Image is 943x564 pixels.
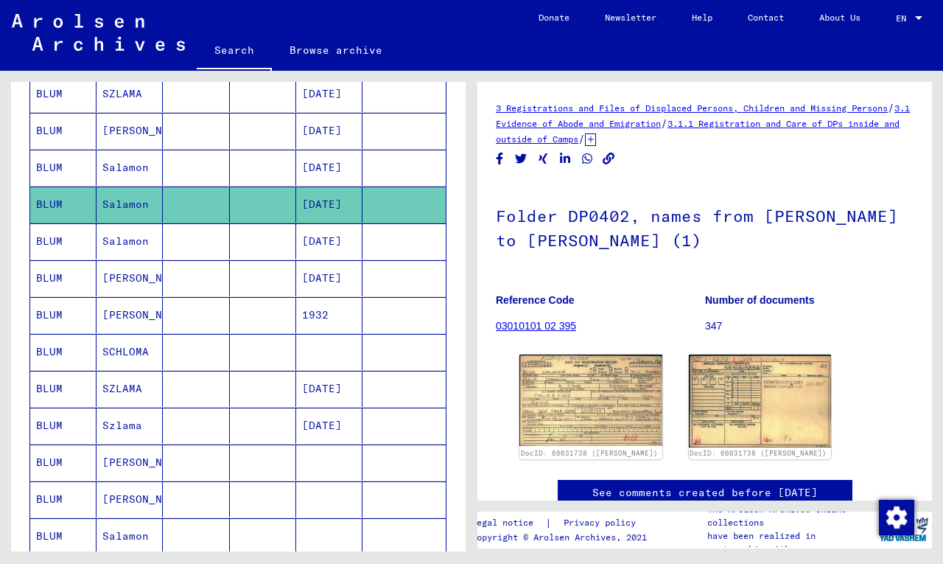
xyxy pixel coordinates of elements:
mat-cell: [PERSON_NAME] [97,113,163,149]
mat-cell: [PERSON_NAME] [97,297,163,333]
mat-cell: [PERSON_NAME] [97,481,163,518]
mat-cell: 1932 [296,297,362,333]
a: DocID: 66631738 ([PERSON_NAME]) [690,449,827,457]
mat-cell: [DATE] [296,223,362,260]
mat-cell: [DATE] [296,371,362,407]
mat-cell: [DATE] [296,76,362,112]
button: Share on Twitter [513,150,529,168]
mat-cell: [DATE] [296,408,362,444]
mat-cell: SZLAMA [97,76,163,112]
mat-cell: BLUM [30,408,97,444]
img: Arolsen_neg.svg [12,14,185,51]
mat-cell: [DATE] [296,113,362,149]
mat-cell: [PERSON_NAME] [97,445,163,481]
button: Copy link [601,150,617,168]
a: DocID: 66631738 ([PERSON_NAME]) [521,449,658,457]
mat-cell: BLUM [30,445,97,481]
mat-cell: BLUM [30,76,97,112]
a: Search [197,32,272,71]
h1: Folder DP0402, names from [PERSON_NAME] to [PERSON_NAME] (1) [496,182,914,271]
a: See comments created before [DATE] [592,485,818,501]
span: / [888,101,894,114]
span: / [578,132,585,145]
mat-cell: BLUM [30,371,97,407]
a: Privacy policy [552,515,653,531]
mat-cell: SZLAMA [97,371,163,407]
mat-cell: BLUM [30,260,97,296]
button: Share on LinkedIn [558,150,573,168]
mat-cell: BLUM [30,223,97,260]
a: Browse archive [272,32,400,68]
p: Copyright © Arolsen Archives, 2021 [471,531,653,544]
a: 3.1.1 Registration and Care of DPs inside and outside of Camps [496,118,900,145]
button: Share on WhatsApp [580,150,595,168]
mat-cell: SCHLOMA [97,334,163,370]
p: have been realized in partnership with [707,529,875,556]
a: 03010101 02 395 [496,320,576,332]
mat-cell: BLUM [30,113,97,149]
a: 3 Registrations and Files of Displaced Persons, Children and Missing Persons [496,102,888,114]
button: Share on Xing [536,150,551,168]
mat-cell: Salamon [97,150,163,186]
span: EN [896,13,912,24]
mat-cell: BLUM [30,481,97,518]
mat-cell: BLUM [30,150,97,186]
mat-cell: Salamon [97,518,163,554]
img: yv_logo.png [876,511,931,548]
mat-cell: Salamon [97,187,163,223]
mat-cell: Szlama [97,408,163,444]
mat-cell: BLUM [30,334,97,370]
mat-cell: [DATE] [296,150,362,186]
mat-cell: Salamon [97,223,163,260]
img: 001.jpg [519,355,662,446]
img: Change consent [879,500,914,535]
b: Reference Code [496,294,575,306]
p: The Arolsen Archives online collections [707,503,875,529]
div: | [471,515,653,531]
mat-cell: [DATE] [296,187,362,223]
p: 347 [705,318,914,334]
mat-cell: BLUM [30,297,97,333]
span: / [661,116,667,130]
mat-cell: [PERSON_NAME] [97,260,163,296]
mat-cell: BLUM [30,518,97,554]
mat-cell: [DATE] [296,260,362,296]
img: 002.jpg [689,355,832,447]
button: Share on Facebook [492,150,508,168]
a: Legal notice [471,515,545,531]
b: Number of documents [705,294,815,306]
mat-cell: BLUM [30,187,97,223]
